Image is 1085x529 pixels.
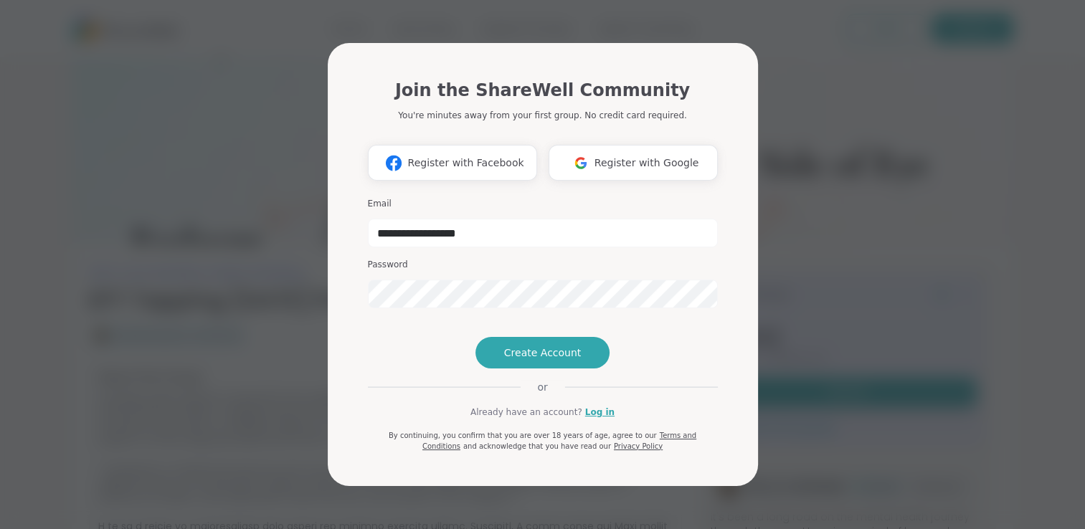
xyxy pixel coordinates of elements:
[549,145,718,181] button: Register with Google
[368,198,718,210] h3: Email
[594,156,699,171] span: Register with Google
[368,259,718,271] h3: Password
[463,442,611,450] span: and acknowledge that you have read our
[614,442,663,450] a: Privacy Policy
[504,345,582,360] span: Create Account
[368,145,537,181] button: Register with Facebook
[585,406,615,419] a: Log in
[567,150,594,176] img: ShareWell Logomark
[422,432,696,450] a: Terms and Conditions
[398,109,686,122] p: You're minutes away from your first group. No credit card required.
[520,380,564,394] span: or
[470,406,582,419] span: Already have an account?
[407,156,523,171] span: Register with Facebook
[380,150,407,176] img: ShareWell Logomark
[395,77,690,103] h1: Join the ShareWell Community
[389,432,657,439] span: By continuing, you confirm that you are over 18 years of age, agree to our
[475,337,610,368] button: Create Account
